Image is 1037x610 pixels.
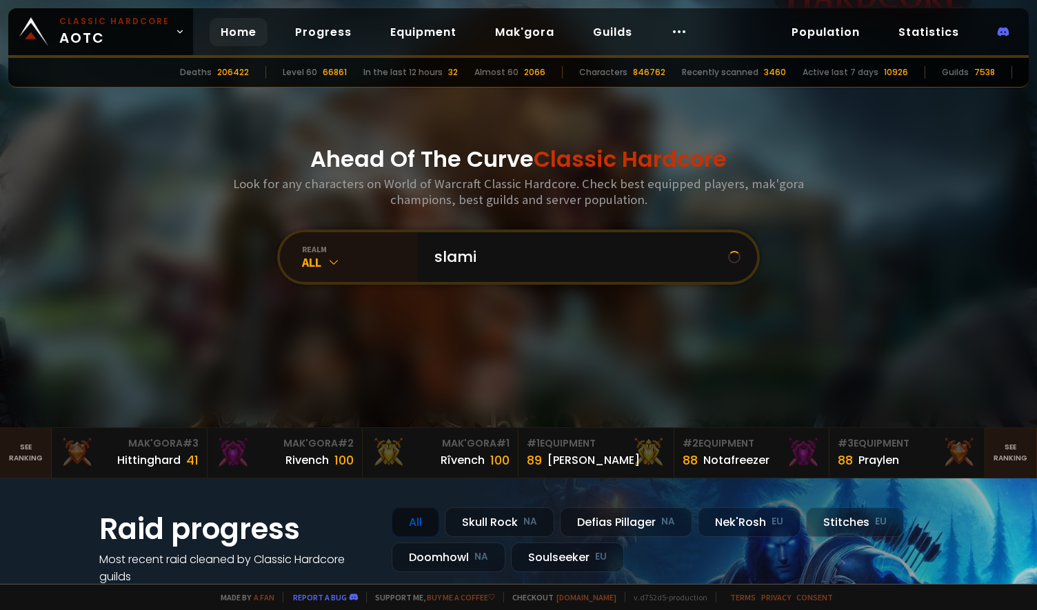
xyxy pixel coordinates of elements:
div: realm [302,244,418,254]
div: Rivench [285,451,329,469]
a: Home [210,18,268,46]
h1: Raid progress [99,507,375,551]
div: All [302,254,418,270]
a: [DOMAIN_NAME] [556,592,616,602]
small: EU [875,515,887,529]
div: 89 [527,451,542,469]
div: Rîvench [441,451,485,469]
h1: Ahead Of The Curve [310,143,727,176]
div: Hittinghard [117,451,181,469]
a: Consent [796,592,833,602]
div: Mak'Gora [371,436,510,451]
a: Equipment [379,18,467,46]
a: Mak'Gora#3Hittinghard41 [52,428,208,478]
div: 3460 [764,66,786,79]
span: Checkout [503,592,616,602]
div: 88 [683,451,698,469]
a: Mak'gora [484,18,565,46]
a: Statistics [887,18,970,46]
div: Guilds [942,66,969,79]
div: Equipment [838,436,976,451]
div: 41 [186,451,199,469]
small: Classic Hardcore [59,15,170,28]
h3: Look for any characters on World of Warcraft Classic Hardcore. Check best equipped players, mak'g... [228,176,809,207]
div: Defias Pillager [560,507,692,537]
div: 10926 [884,66,908,79]
div: Characters [579,66,627,79]
div: Doomhowl [392,542,505,572]
div: Mak'Gora [216,436,354,451]
a: Progress [284,18,363,46]
a: Report a bug [293,592,347,602]
a: Seeranking [985,428,1037,478]
a: #3Equipment88Praylen [829,428,985,478]
div: Active last 7 days [803,66,878,79]
small: EU [772,515,783,529]
span: AOTC [59,15,170,48]
div: 7538 [974,66,995,79]
div: Almost 60 [474,66,518,79]
a: Mak'Gora#2Rivench100 [208,428,363,478]
h4: Most recent raid cleaned by Classic Hardcore guilds [99,551,375,585]
a: Classic HardcoreAOTC [8,8,193,55]
small: NA [661,515,675,529]
a: #2Equipment88Notafreezer [674,428,830,478]
a: #1Equipment89[PERSON_NAME] [518,428,674,478]
div: Deaths [180,66,212,79]
div: 88 [838,451,853,469]
span: v. d752d5 - production [625,592,707,602]
a: a fan [254,592,274,602]
div: 100 [334,451,354,469]
small: EU [595,550,607,564]
div: 2066 [524,66,545,79]
span: Made by [212,592,274,602]
span: # 2 [683,436,698,450]
a: Buy me a coffee [427,592,495,602]
small: NA [474,550,488,564]
div: Recently scanned [682,66,758,79]
div: Level 60 [283,66,317,79]
span: # 2 [338,436,354,450]
a: Guilds [582,18,643,46]
div: Skull Rock [445,507,554,537]
div: Equipment [527,436,665,451]
span: Classic Hardcore [534,143,727,174]
small: NA [523,515,537,529]
span: # 1 [527,436,540,450]
div: [PERSON_NAME] [547,451,640,469]
span: # 3 [838,436,854,450]
span: # 3 [183,436,199,450]
div: 32 [448,66,458,79]
span: # 1 [496,436,510,450]
a: Privacy [761,592,791,602]
div: Mak'Gora [60,436,199,451]
div: 100 [490,451,510,469]
div: 846762 [633,66,665,79]
a: Mak'Gora#1Rîvench100 [363,428,518,478]
div: 66861 [323,66,347,79]
span: Support me, [366,592,495,602]
div: Nek'Rosh [698,507,801,537]
div: 206422 [217,66,249,79]
div: Praylen [858,451,899,469]
a: Population [781,18,871,46]
input: Search a character... [426,232,728,282]
div: Notafreezer [703,451,769,469]
div: Soulseeker [511,542,624,572]
div: All [392,507,439,537]
div: In the last 12 hours [363,66,443,79]
div: Stitches [806,507,904,537]
a: Terms [730,592,756,602]
div: Equipment [683,436,821,451]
